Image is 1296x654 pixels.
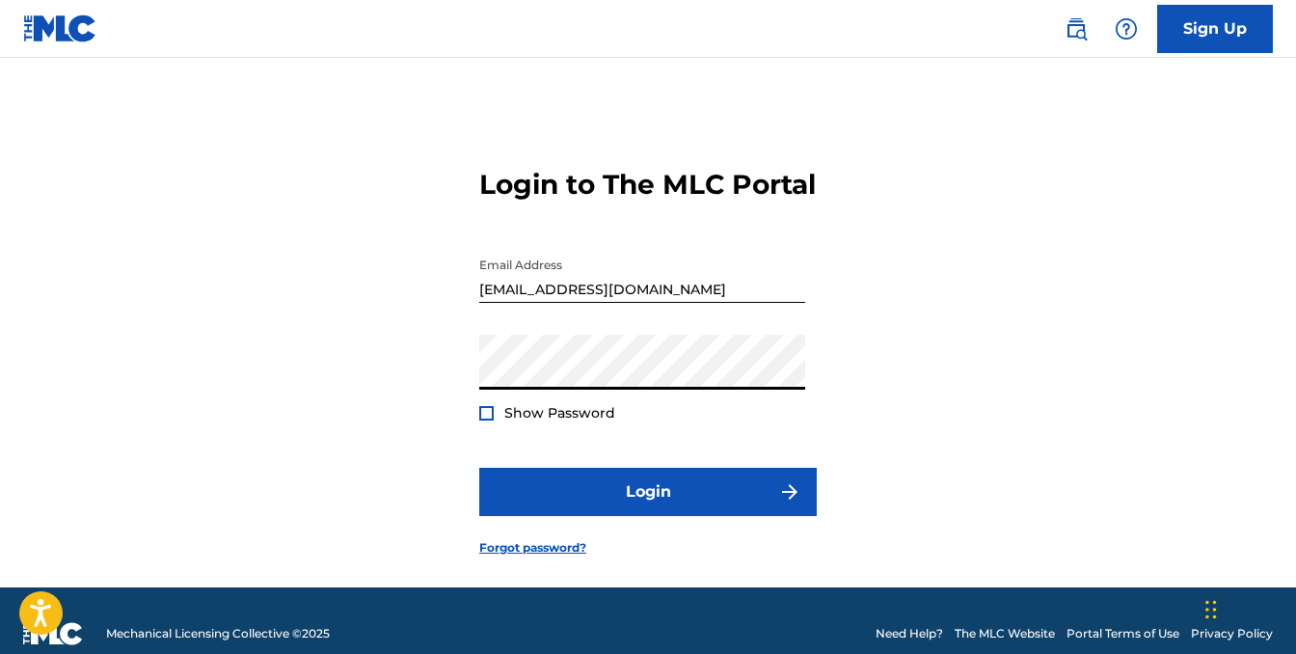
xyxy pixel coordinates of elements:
[778,480,801,504] img: f7272a7cc735f4ea7f67.svg
[1191,625,1273,642] a: Privacy Policy
[1107,10,1146,48] div: Help
[1205,581,1217,639] div: Drag
[106,625,330,642] span: Mechanical Licensing Collective © 2025
[955,625,1055,642] a: The MLC Website
[1065,17,1088,41] img: search
[504,404,615,422] span: Show Password
[479,468,817,516] button: Login
[1157,5,1273,53] a: Sign Up
[1115,17,1138,41] img: help
[1057,10,1095,48] a: Public Search
[479,539,586,557] a: Forgot password?
[23,622,83,645] img: logo
[479,168,816,202] h3: Login to The MLC Portal
[23,14,97,42] img: MLC Logo
[1066,625,1179,642] a: Portal Terms of Use
[876,625,943,642] a: Need Help?
[1200,561,1296,654] iframe: Chat Widget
